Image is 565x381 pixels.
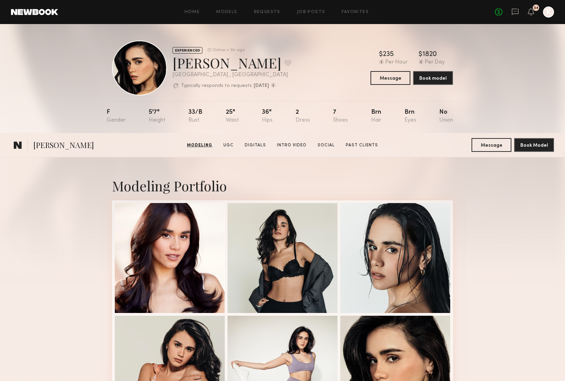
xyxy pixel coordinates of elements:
[262,109,273,123] div: 36"
[370,71,410,85] button: Message
[226,109,239,123] div: 25"
[149,109,165,123] div: 5'7"
[425,59,445,66] div: Per Day
[419,51,422,58] div: $
[173,54,291,72] div: [PERSON_NAME]
[534,6,539,10] div: 34
[274,142,309,148] a: Intro Video
[405,109,416,123] div: Brn
[173,72,291,78] div: [GEOGRAPHIC_DATA] , [GEOGRAPHIC_DATA]
[385,59,408,66] div: Per Hour
[216,10,237,14] a: Models
[422,51,437,58] div: 1820
[343,142,381,148] a: Past Clients
[173,47,202,54] div: EXPERIENCED
[514,138,554,152] button: Book Model
[371,109,381,123] div: Brn
[107,109,126,123] div: F
[333,109,348,123] div: 7
[543,7,554,18] a: K
[296,109,310,123] div: 2
[315,142,337,148] a: Social
[185,10,200,14] a: Home
[254,83,269,88] b: [DATE]
[383,51,394,58] div: 235
[254,10,280,14] a: Requests
[188,109,202,123] div: 33/b
[472,138,511,152] button: Message
[184,142,215,148] a: Modeling
[342,10,369,14] a: Favorites
[33,140,94,152] span: [PERSON_NAME]
[112,177,453,195] div: Modeling Portfolio
[413,71,453,85] button: Book model
[379,51,383,58] div: $
[439,109,453,123] div: No
[181,83,252,88] p: Typically responds to requests
[212,48,245,53] div: Online < 1hr ago
[221,142,236,148] a: UGC
[514,142,554,148] a: Book Model
[242,142,269,148] a: Digitals
[297,10,325,14] a: Job Posts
